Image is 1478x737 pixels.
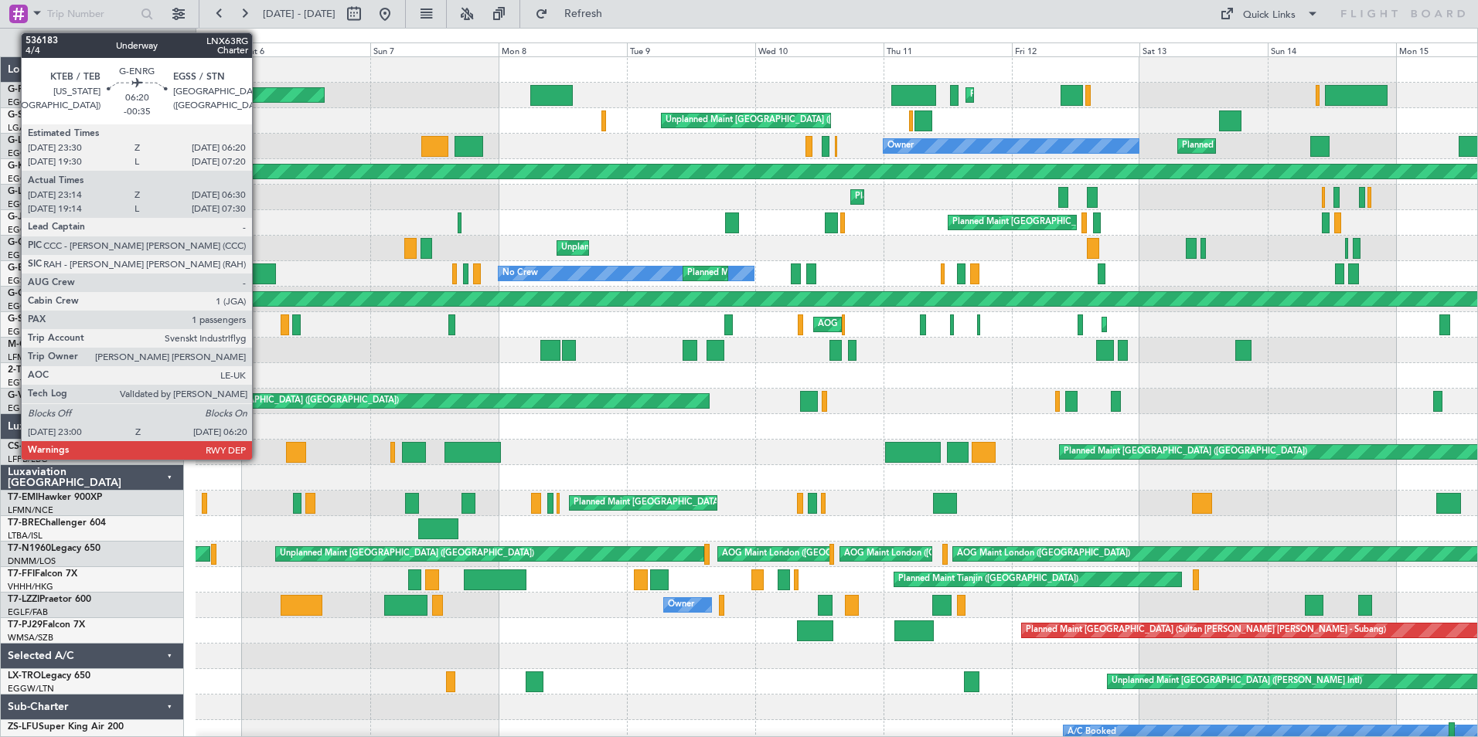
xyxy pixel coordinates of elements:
div: Wed 10 [755,42,884,56]
a: LFPB/LBG [8,453,48,465]
a: T7-N1960Legacy 650 [8,544,100,553]
a: T7-FFIFalcon 7X [8,569,77,579]
div: Sun 7 [370,42,499,56]
a: G-GAALCessna Citation XLS+ [8,289,135,298]
div: Planned Maint [GEOGRAPHIC_DATA] ([GEOGRAPHIC_DATA]) [1182,134,1425,158]
a: LFMN/NCE [8,504,53,516]
a: CS-JHHGlobal 6000 [8,442,94,451]
button: Quick Links [1212,2,1326,26]
a: EGGW/LTN [8,173,54,185]
div: Planned Maint [GEOGRAPHIC_DATA] ([GEOGRAPHIC_DATA]) [855,185,1098,209]
div: Unplanned Maint [GEOGRAPHIC_DATA] ([PERSON_NAME] Intl) [1112,670,1362,693]
a: G-LEGCLegacy 600 [8,136,90,145]
div: Planned Maint [GEOGRAPHIC_DATA] ([GEOGRAPHIC_DATA]) [970,83,1214,107]
a: WMSA/SZB [8,632,53,644]
a: EGGW/LTN [8,148,54,159]
a: LGAV/ATH [8,122,49,134]
a: LX-TROLegacy 650 [8,671,90,681]
a: EGTK/OXF [8,377,50,389]
span: G-ENRG [8,263,44,273]
a: G-ENRGPraetor 600 [8,263,96,273]
div: AOG Maint London ([GEOGRAPHIC_DATA]) [957,542,1130,565]
a: T7-BREChallenger 604 [8,518,106,528]
a: EGGW/LTN [8,199,54,210]
div: Planned Maint [GEOGRAPHIC_DATA] ([GEOGRAPHIC_DATA]) [687,262,931,285]
button: All Aircraft [17,30,168,55]
div: Unplanned Maint [PERSON_NAME] [561,236,701,260]
div: Owner [668,593,694,616]
a: 2-TIJLPhenom 300 [8,365,87,375]
div: Unplanned Maint [GEOGRAPHIC_DATA] ([GEOGRAPHIC_DATA]) [280,542,534,565]
a: G-VNORChallenger 650 [8,391,112,400]
div: No Crew [502,262,538,285]
div: Owner [887,134,914,158]
div: Sun 14 [1268,42,1396,56]
span: CS-JHH [8,442,41,451]
a: LFMD/CEQ [8,352,53,363]
span: LX-TRO [8,671,41,681]
a: G-GARECessna Citation XLS+ [8,238,135,247]
a: G-SIRSCitation Excel [8,314,97,324]
a: G-SPCYLegacy 650 [8,110,90,120]
a: EGGW/LTN [8,301,54,312]
a: M-OUSECitation Mustang [8,340,120,349]
a: EGSS/STN [8,275,49,287]
span: G-GAAL [8,289,43,298]
span: 2-TIJL [8,365,33,375]
a: T7-LZZIPraetor 600 [8,595,91,604]
a: T7-PJ29Falcon 7X [8,620,85,630]
a: G-JAGAPhenom 300 [8,212,97,222]
span: G-JAGA [8,212,43,222]
div: Planned Maint Tianjin ([GEOGRAPHIC_DATA]) [898,568,1078,591]
a: LTBA/ISL [8,530,43,542]
a: EGGW/LTN [8,97,54,108]
span: [DATE] - [DATE] [263,7,335,21]
a: G-KGKGLegacy 600 [8,161,94,171]
div: Mon 8 [499,42,627,56]
span: G-KGKG [8,161,44,171]
div: Planned Maint [GEOGRAPHIC_DATA] (Sultan [PERSON_NAME] [PERSON_NAME] - Subang) [1026,619,1386,642]
a: EGNR/CEG [8,250,54,261]
div: [DATE] [199,31,225,44]
div: Fri 12 [1012,42,1140,56]
span: T7-LZZI [8,595,39,604]
a: EGGW/LTN [8,224,54,236]
span: G-SIRS [8,314,37,324]
div: AOG Maint [PERSON_NAME] [818,313,935,336]
span: T7-PJ29 [8,620,43,630]
span: All Aircraft [40,37,163,48]
div: Planned Maint [GEOGRAPHIC_DATA] ([GEOGRAPHIC_DATA]) [1106,313,1350,336]
a: VHHH/HKG [8,581,53,593]
a: EGLF/FAB [8,326,48,338]
button: Refresh [528,2,621,26]
span: T7-N1960 [8,544,51,553]
span: T7-FFI [8,569,35,579]
div: Planned Maint [GEOGRAPHIC_DATA] ([GEOGRAPHIC_DATA]) [155,389,399,413]
div: Sat 13 [1139,42,1268,56]
span: G-GARE [8,238,43,247]
div: AOG Maint London ([GEOGRAPHIC_DATA]) [722,542,895,565]
span: T7-BRE [8,518,39,528]
a: EGLF/FAB [8,402,48,414]
span: G-FOMO [8,85,47,94]
span: G-LEAX [8,187,41,196]
a: ZS-LFUSuper King Air 200 [8,722,124,732]
div: Thu 11 [884,42,1012,56]
div: AOG Maint London ([GEOGRAPHIC_DATA]) [844,542,1017,565]
span: G-VNOR [8,391,46,400]
a: G-LEAXCessna Citation XLS [8,187,127,196]
a: EGLF/FAB [8,606,48,618]
a: G-FOMOGlobal 6000 [8,85,100,94]
a: DNMM/LOS [8,555,56,567]
span: ZS-LFU [8,722,39,732]
span: Refresh [551,8,616,19]
span: T7-EMI [8,493,38,502]
div: Quick Links [1243,8,1296,23]
div: Planned Maint [GEOGRAPHIC_DATA] [574,491,721,515]
a: EGGW/LTN [8,683,54,695]
div: Unplanned Maint [GEOGRAPHIC_DATA] ([PERSON_NAME] Intl) [666,109,916,132]
input: Trip Number [47,2,136,25]
div: Planned Maint [GEOGRAPHIC_DATA] ([GEOGRAPHIC_DATA]) [1064,440,1307,464]
div: Sat 6 [242,42,370,56]
a: T7-EMIHawker 900XP [8,493,102,502]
